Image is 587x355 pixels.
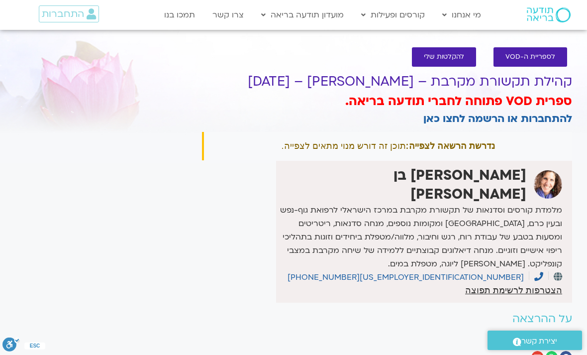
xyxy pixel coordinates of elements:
div: תוכן זה דורש מנוי מתאים לצפייה. [202,132,572,160]
span: יצירת קשר [521,335,557,348]
a: להקלטות שלי [412,47,476,67]
a: ‭[PHONE_NUMBER][US_EMPLOYER_IDENTIFICATION_NUMBER] [288,272,543,283]
a: קורסים ופעילות [356,5,430,24]
a: התחברות [39,5,99,22]
span: לספריית ה-VOD [505,53,555,61]
a: צרו קשר [207,5,249,24]
img: תודעה בריאה [527,7,571,22]
a: תמכו בנו [159,5,200,24]
h2: על ההרצאה [202,313,572,325]
p: מלמדת קורסים וסדנאות של תקשורת מקרבת במרכז הישראלי לרפואת גוף-נפש ובעין כרם, [GEOGRAPHIC_DATA] ומ... [279,204,562,271]
strong: נדרשת הרשאה לצפייה: [406,141,495,151]
span: התחברות [42,8,84,19]
a: מועדון תודעה בריאה [256,5,349,24]
a: להתחברות או הרשמה לחצו כאן [423,112,572,126]
h3: ספרית VOD פתוחה לחברי תודעה בריאה. [202,93,572,110]
a: מי אנחנו [437,5,486,24]
img: שאנייה כהן בן חיים [534,170,562,199]
a: יצירת קשר [488,331,582,350]
span: להקלטות שלי [424,53,464,61]
strong: [PERSON_NAME] בן [PERSON_NAME] [393,166,526,204]
a: לספריית ה-VOD [493,47,567,67]
a: הצטרפות לרשימת תפוצה [465,286,562,295]
h1: קהילת תקשורת מקרבת – [PERSON_NAME] – [DATE] [202,74,572,89]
